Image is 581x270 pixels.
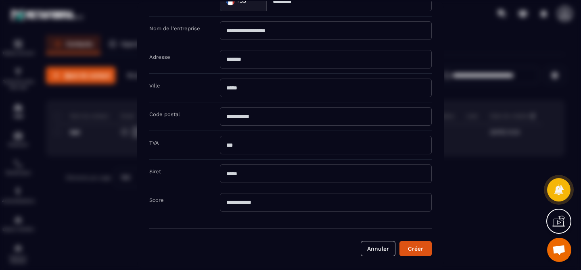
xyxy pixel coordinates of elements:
label: TVA [149,140,159,146]
div: Ouvrir le chat [547,238,571,262]
label: Code postal [149,112,180,118]
label: Siret [149,169,161,175]
button: Annuler [361,241,395,257]
button: Créer [399,241,432,257]
label: Ville [149,83,160,89]
label: Score [149,197,164,204]
label: Adresse [149,54,170,60]
label: Nom de l'entreprise [149,26,200,32]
